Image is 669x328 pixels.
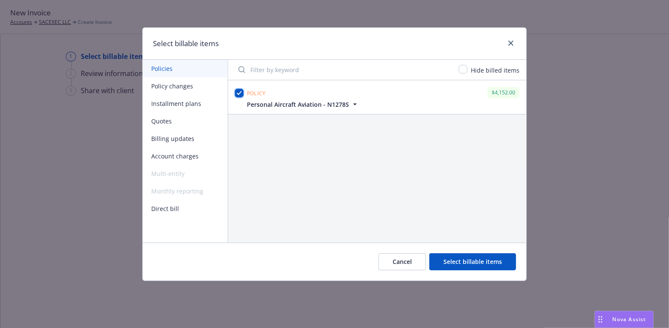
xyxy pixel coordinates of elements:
[143,60,228,77] button: Policies
[595,311,606,328] div: Drag to move
[247,90,266,97] span: Policy
[379,253,426,270] button: Cancel
[143,165,228,182] span: Multi-entity
[143,112,228,130] button: Quotes
[143,147,228,165] button: Account charges
[143,200,228,217] button: Direct bill
[143,130,228,147] button: Billing updates
[233,61,454,78] input: Filter by keyword
[247,100,349,109] span: Personal Aircraft Aviation - N1278S
[247,100,359,109] button: Personal Aircraft Aviation - N1278S
[595,311,654,328] button: Nova Assist
[613,316,646,323] span: Nova Assist
[506,38,516,48] a: close
[429,253,516,270] button: Select billable items
[471,66,519,74] span: Hide billed items
[143,95,228,112] button: Installment plans
[143,77,228,95] button: Policy changes
[153,38,219,49] h1: Select billable items
[143,182,228,200] span: Monthly reporting
[487,87,519,98] div: $4,152.00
